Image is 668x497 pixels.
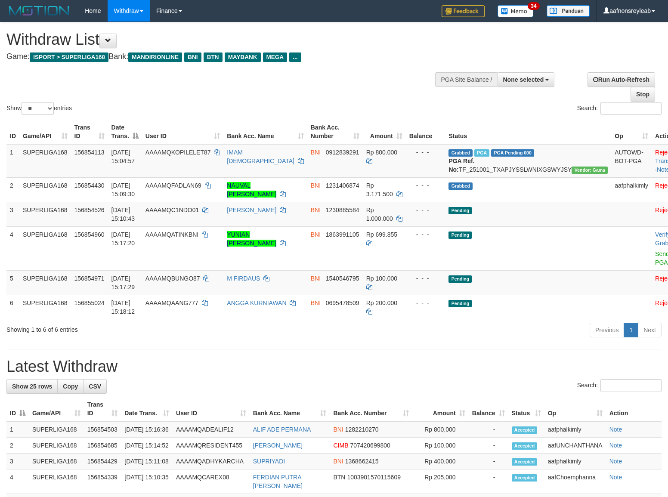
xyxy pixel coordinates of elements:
[326,231,359,238] span: Copy 1863991105 to clipboard
[84,397,121,421] th: Trans ID: activate to sort column ascending
[145,231,198,238] span: AAAAMQATINKBNI
[409,274,442,283] div: - - -
[600,379,662,392] input: Search:
[406,120,445,144] th: Balance
[121,438,173,454] td: [DATE] 15:14:52
[363,120,406,144] th: Amount: activate to sort column ascending
[121,421,173,438] td: [DATE] 15:16:36
[19,177,71,202] td: SUPERLIGA168
[74,299,105,306] span: 156855024
[74,182,105,189] span: 156854430
[6,397,29,421] th: ID: activate to sort column descending
[19,270,71,295] td: SUPERLIGA168
[590,323,624,337] a: Previous
[227,275,260,282] a: M FIRDAUS
[6,52,437,61] h4: Game: Bank:
[412,397,468,421] th: Amount: activate to sort column ascending
[491,149,534,157] span: PGA Pending
[512,442,538,450] span: Accepted
[253,442,303,449] a: [PERSON_NAME]
[409,299,442,307] div: - - -
[6,31,437,48] h1: Withdraw List
[572,167,608,174] span: Vendor URL: https://trx31.1velocity.biz
[528,2,539,10] span: 34
[29,438,84,454] td: SUPERLIGA168
[84,469,121,494] td: 156854339
[22,102,54,115] select: Showentries
[333,442,348,449] span: CIMB
[311,182,321,189] span: BNI
[307,120,363,144] th: Bank Acc. Number: activate to sort column ascending
[89,383,101,390] span: CSV
[412,438,468,454] td: Rp 100,000
[326,299,359,306] span: Copy 0695478509 to clipboard
[609,458,622,465] a: Note
[128,52,182,62] span: MANDIRIONLINE
[173,469,250,494] td: AAAAMQCAREX08
[333,426,343,433] span: BNI
[606,397,662,421] th: Action
[19,226,71,270] td: SUPERLIGA168
[6,322,272,334] div: Showing 1 to 6 of 6 entries
[345,458,379,465] span: Copy 1368662415 to clipboard
[347,474,401,481] span: Copy 1003901570115609 to clipboard
[145,182,201,189] span: AAAAMQFADLAN69
[503,76,544,83] span: None selected
[57,379,83,394] a: Copy
[6,358,662,375] h1: Latest Withdraw
[227,299,286,306] a: ANGGA KURNIAWAN
[29,397,84,421] th: Game/API: activate to sort column ascending
[448,149,473,157] span: Grabbed
[435,72,497,87] div: PGA Site Balance /
[624,323,638,337] a: 1
[12,383,52,390] span: Show 25 rows
[204,52,223,62] span: BTN
[311,207,321,213] span: BNI
[498,72,555,87] button: None selected
[63,383,78,390] span: Copy
[609,426,622,433] a: Note
[6,270,19,295] td: 5
[6,226,19,270] td: 4
[6,4,72,17] img: MOTION_logo.png
[74,207,105,213] span: 156854526
[330,397,412,421] th: Bank Acc. Number: activate to sort column ascending
[250,397,330,421] th: Bank Acc. Name: activate to sort column ascending
[74,149,105,156] span: 156854113
[412,421,468,438] td: Rp 800,000
[326,207,359,213] span: Copy 1230885584 to clipboard
[111,231,135,247] span: [DATE] 15:17:20
[311,231,321,238] span: BNI
[6,421,29,438] td: 1
[142,120,224,144] th: User ID: activate to sort column ascending
[263,52,288,62] span: MEGA
[448,232,472,239] span: Pending
[111,299,135,315] span: [DATE] 15:18:12
[412,469,468,494] td: Rp 205,000
[227,207,276,213] a: [PERSON_NAME]
[588,72,655,87] a: Run Auto-Refresh
[111,275,135,290] span: [DATE] 15:17:29
[409,148,442,157] div: - - -
[6,469,29,494] td: 4
[145,149,211,156] span: AAAAMQKOPILELET87
[498,5,534,17] img: Button%20Memo.svg
[508,397,544,421] th: Status: activate to sort column ascending
[6,120,19,144] th: ID
[544,438,606,454] td: aafUNCHANTHANA
[600,102,662,115] input: Search:
[19,144,71,178] td: SUPERLIGA168
[311,299,321,306] span: BNI
[111,149,135,164] span: [DATE] 15:04:57
[6,202,19,226] td: 3
[409,181,442,190] div: - - -
[184,52,201,62] span: BNI
[544,454,606,469] td: aafphalkimly
[512,458,538,466] span: Accepted
[442,5,485,17] img: Feedback.jpg
[173,421,250,438] td: AAAAMQADEALIF12
[366,182,393,198] span: Rp 3.171.500
[121,397,173,421] th: Date Trans.: activate to sort column ascending
[448,207,472,214] span: Pending
[445,144,611,178] td: TF_251001_TXAPJYSSLWNIXGSWYJSY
